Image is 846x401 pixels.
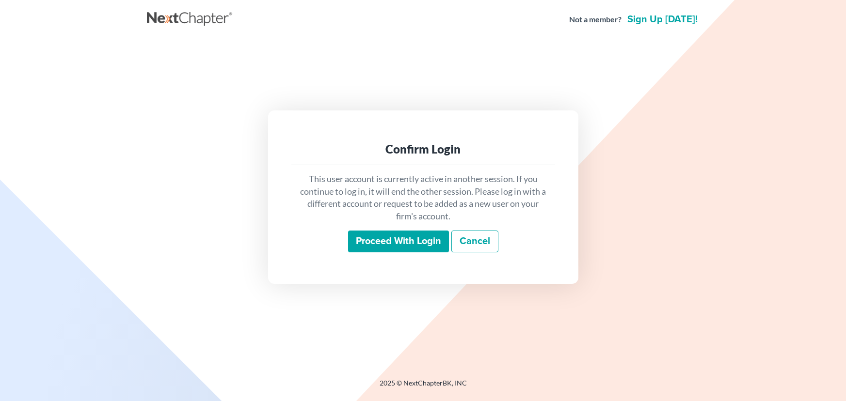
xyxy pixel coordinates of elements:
[348,231,449,253] input: Proceed with login
[299,141,547,157] div: Confirm Login
[625,15,700,24] a: Sign up [DATE]!
[147,378,700,396] div: 2025 © NextChapterBK, INC
[451,231,498,253] a: Cancel
[569,14,622,25] strong: Not a member?
[299,173,547,223] p: This user account is currently active in another session. If you continue to log in, it will end ...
